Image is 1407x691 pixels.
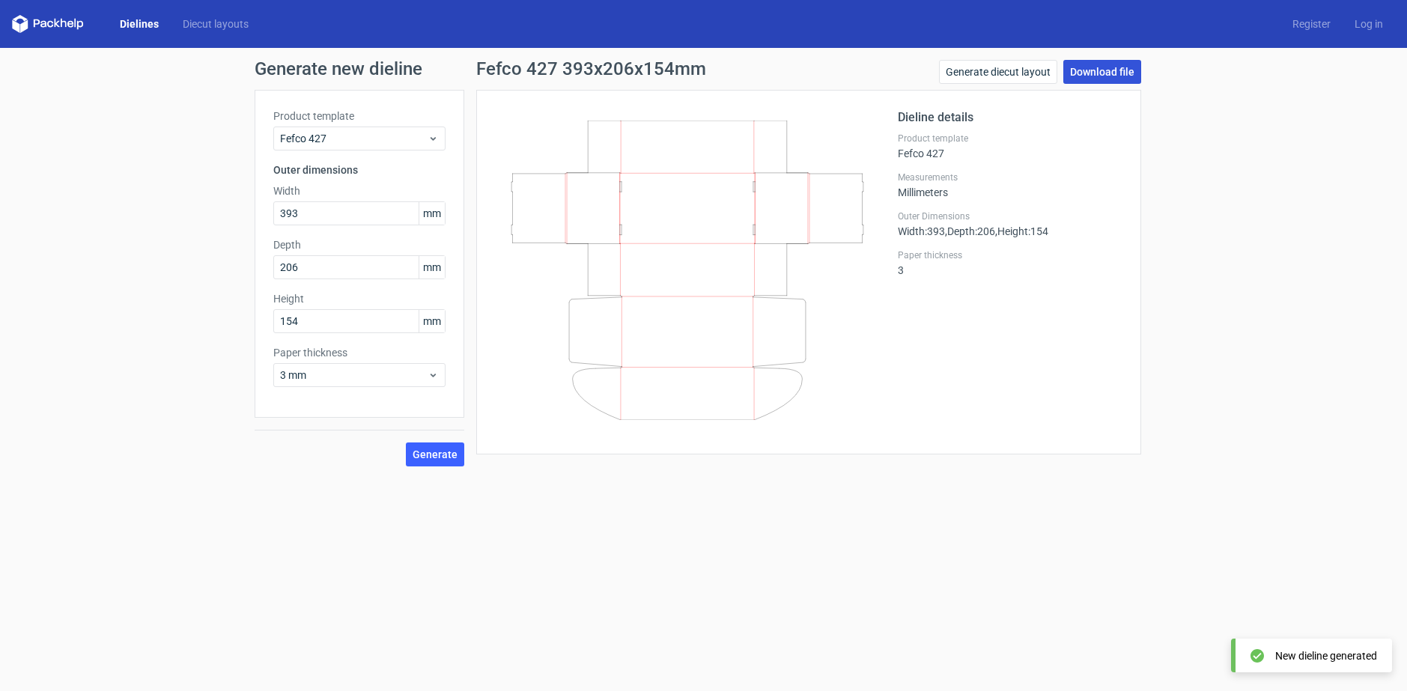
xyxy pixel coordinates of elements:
[898,249,1122,276] div: 3
[1275,648,1377,663] div: New dieline generated
[898,249,1122,261] label: Paper thickness
[1063,60,1141,84] a: Download file
[108,16,171,31] a: Dielines
[898,171,1122,183] label: Measurements
[280,368,428,383] span: 3 mm
[898,109,1122,127] h2: Dieline details
[898,210,1122,222] label: Outer Dimensions
[898,133,1122,159] div: Fefco 427
[273,183,446,198] label: Width
[280,131,428,146] span: Fefco 427
[419,310,445,332] span: mm
[945,225,995,237] span: , Depth : 206
[273,291,446,306] label: Height
[273,345,446,360] label: Paper thickness
[898,133,1122,144] label: Product template
[995,225,1048,237] span: , Height : 154
[406,442,464,466] button: Generate
[939,60,1057,84] a: Generate diecut layout
[273,237,446,252] label: Depth
[419,256,445,278] span: mm
[273,109,446,124] label: Product template
[1343,16,1395,31] a: Log in
[898,225,945,237] span: Width : 393
[413,449,458,460] span: Generate
[171,16,261,31] a: Diecut layouts
[419,202,445,225] span: mm
[898,171,1122,198] div: Millimeters
[255,60,1153,78] h1: Generate new dieline
[273,162,446,177] h3: Outer dimensions
[1280,16,1343,31] a: Register
[476,60,706,78] h1: Fefco 427 393x206x154mm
